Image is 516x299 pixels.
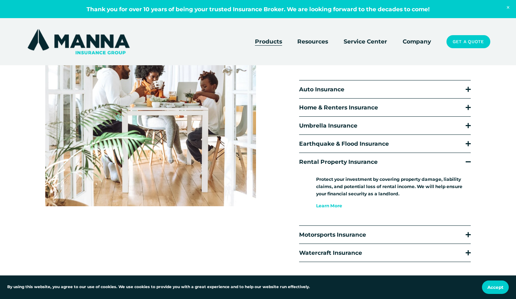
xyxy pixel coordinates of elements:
a: folder dropdown [255,37,282,47]
span: Auto Insurance [299,86,466,93]
span: Motorsports Insurance [299,231,466,238]
button: Auto Insurance [299,80,471,98]
span: Home & Renters Insurance [299,104,466,111]
div: Rental Property Insurance [299,171,471,225]
span: Watercraft Insurance [299,249,466,256]
p: Protect your investment by covering property damage, liability claims, and potential loss of rent... [316,176,471,197]
span: Umbrella Insurance [299,122,466,129]
button: Umbrella Insurance [299,117,471,134]
span: Resources [297,37,328,46]
button: Motorsports Insurance [299,226,471,244]
span: Rental Property Insurance [299,158,466,165]
button: Home & Renters Insurance [299,99,471,116]
button: Accept [482,281,509,294]
p: Protect what matters most. At Manna Insurance, we aim to simplify the complex world of personal i... [299,24,471,61]
a: Company [403,37,431,47]
span: Products [255,37,282,46]
button: Watercraft Insurance [299,244,471,262]
a: Service Center [344,37,387,47]
button: Rental Property Insurance [299,153,471,171]
a: folder dropdown [297,37,328,47]
a: Get a Quote [446,35,490,48]
span: Accept [487,285,503,290]
a: Learn More [316,203,342,208]
span: Earthquake & Flood Insurance [299,140,466,147]
p: By using this website, you agree to our use of cookies. We use cookies to provide you with a grea... [7,284,310,290]
button: Earthquake & Flood Insurance [299,135,471,153]
img: Manna Insurance Group [26,28,131,56]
